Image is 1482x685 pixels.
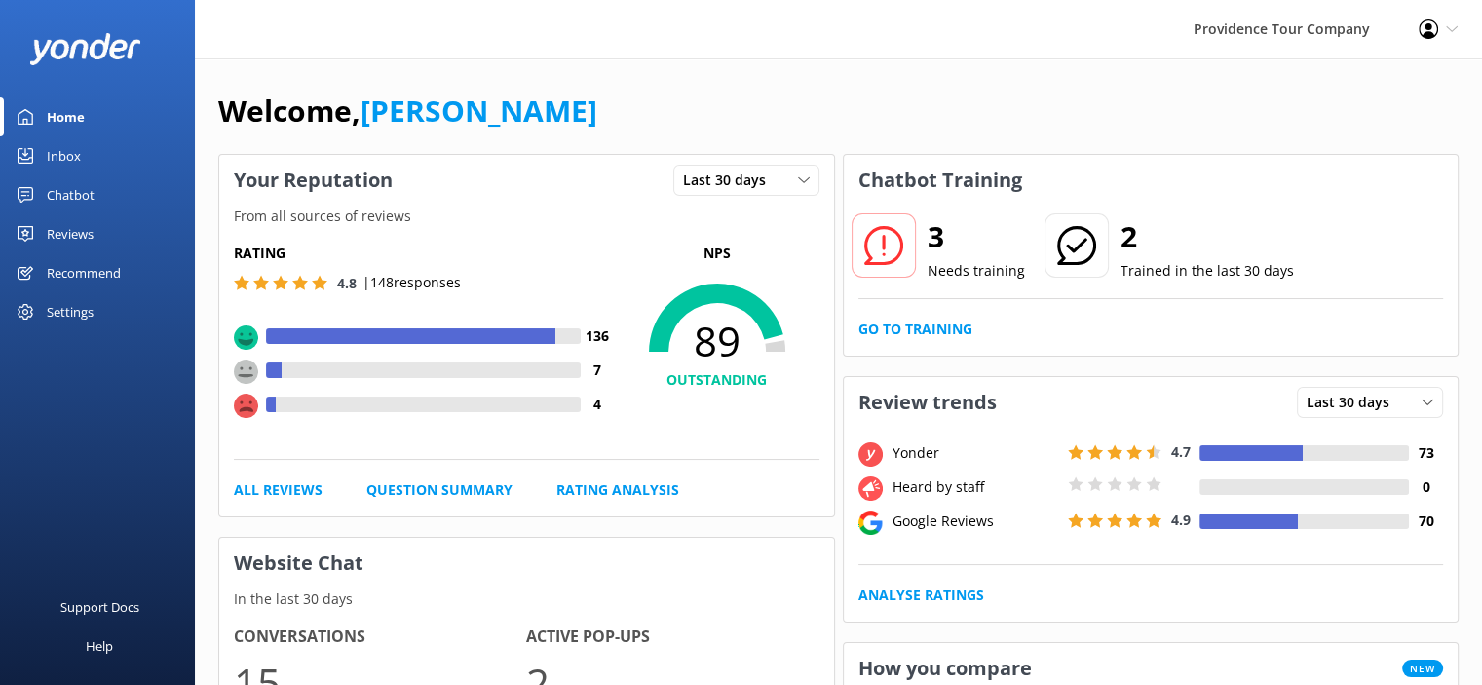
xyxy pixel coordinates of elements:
span: 4.7 [1171,442,1191,461]
h4: 0 [1409,476,1443,498]
h3: Chatbot Training [844,155,1037,206]
h3: Review trends [844,377,1011,428]
h4: Active Pop-ups [526,625,818,650]
h3: Your Reputation [219,155,407,206]
img: yonder-white-logo.png [29,33,141,65]
div: Yonder [888,442,1063,464]
h4: 7 [581,360,615,381]
h4: 136 [581,325,615,347]
div: Recommend [47,253,121,292]
div: Home [47,97,85,136]
div: Settings [47,292,94,331]
span: New [1402,660,1443,677]
p: Trained in the last 30 days [1121,260,1294,282]
span: 89 [615,317,819,365]
h5: Rating [234,243,615,264]
p: From all sources of reviews [219,206,834,227]
div: Chatbot [47,175,95,214]
a: Question Summary [366,479,513,501]
h2: 2 [1121,213,1294,260]
h2: 3 [928,213,1025,260]
p: Needs training [928,260,1025,282]
h1: Welcome, [218,88,597,134]
p: NPS [615,243,819,264]
p: | 148 responses [362,272,461,293]
p: In the last 30 days [219,589,834,610]
a: All Reviews [234,479,323,501]
a: Go to Training [858,319,972,340]
h4: 4 [581,394,615,415]
span: 4.9 [1171,511,1191,529]
a: [PERSON_NAME] [361,91,597,131]
div: Inbox [47,136,81,175]
span: Last 30 days [683,170,778,191]
div: Support Docs [60,588,139,627]
a: Analyse Ratings [858,585,984,606]
h4: Conversations [234,625,526,650]
h3: Website Chat [219,538,834,589]
div: Help [86,627,113,666]
a: Rating Analysis [556,479,679,501]
div: Heard by staff [888,476,1063,498]
h4: 70 [1409,511,1443,532]
span: Last 30 days [1307,392,1401,413]
span: 4.8 [337,274,357,292]
div: Google Reviews [888,511,1063,532]
div: Reviews [47,214,94,253]
h4: OUTSTANDING [615,369,819,391]
h4: 73 [1409,442,1443,464]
